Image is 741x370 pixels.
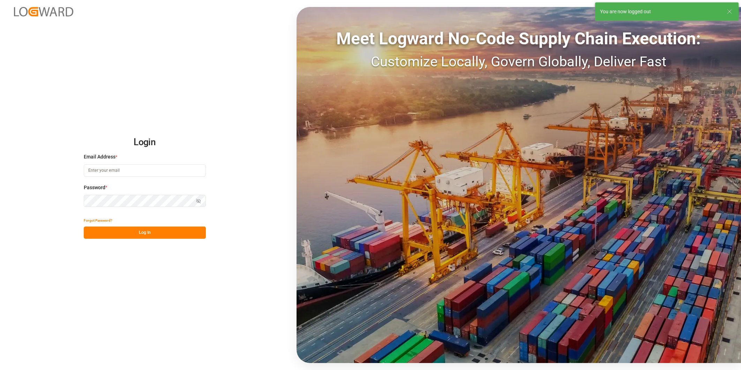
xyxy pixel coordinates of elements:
div: Meet Logward No-Code Supply Chain Execution: [297,26,741,51]
span: Password [84,184,105,191]
button: Log In [84,227,206,239]
button: Forgot Password? [84,214,112,227]
h2: Login [84,131,206,154]
div: Customize Locally, Govern Globally, Deliver Fast [297,51,741,72]
input: Enter your email [84,164,206,177]
img: Logward_new_orange.png [14,7,73,16]
span: Email Address [84,153,115,161]
div: You are now logged out [600,8,720,15]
